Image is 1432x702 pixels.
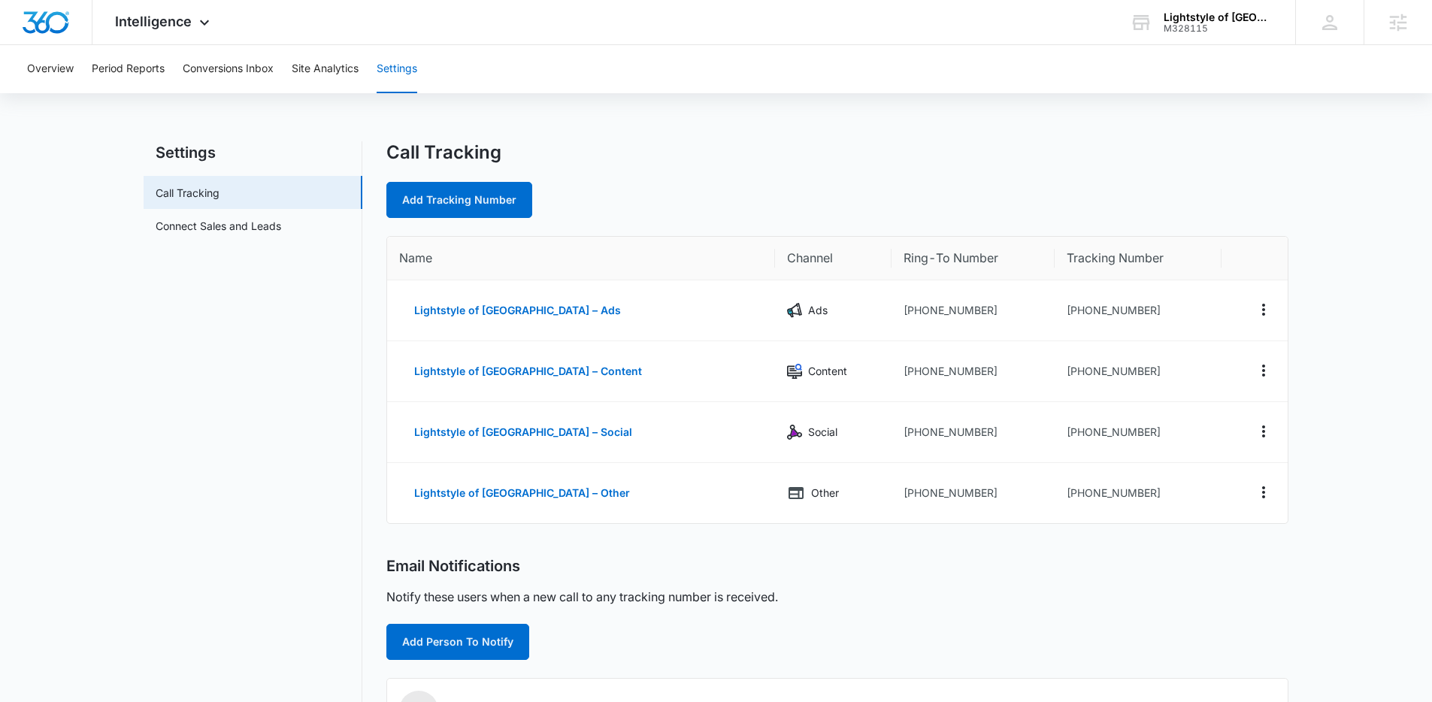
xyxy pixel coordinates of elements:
button: Settings [377,45,417,93]
button: Lightstyle of [GEOGRAPHIC_DATA] – Other [399,475,645,511]
td: [PHONE_NUMBER] [1055,341,1222,402]
th: Channel [775,237,891,280]
img: Social [787,425,802,440]
h2: Email Notifications [386,557,520,576]
p: Ads [808,302,828,319]
button: Actions [1252,480,1276,504]
p: Social [808,424,837,440]
td: [PHONE_NUMBER] [1055,280,1222,341]
button: Actions [1252,419,1276,443]
td: [PHONE_NUMBER] [892,341,1055,402]
button: Add Person To Notify [386,624,529,660]
h2: Settings [144,141,362,164]
button: Overview [27,45,74,93]
p: Notify these users when a new call to any tracking number is received. [386,588,778,606]
td: [PHONE_NUMBER] [892,402,1055,463]
button: Period Reports [92,45,165,93]
a: Call Tracking [156,185,219,201]
button: Conversions Inbox [183,45,274,93]
button: Lightstyle of [GEOGRAPHIC_DATA] – Ads [399,292,636,328]
th: Ring-To Number [892,237,1055,280]
button: Actions [1252,298,1276,322]
h1: Call Tracking [386,141,501,164]
th: Tracking Number [1055,237,1222,280]
img: Content [787,364,802,379]
button: Lightstyle of [GEOGRAPHIC_DATA] – Social [399,414,647,450]
td: [PHONE_NUMBER] [1055,402,1222,463]
p: Other [811,485,839,501]
td: [PHONE_NUMBER] [892,463,1055,523]
p: Content [808,363,847,380]
a: Add Tracking Number [386,182,532,218]
td: [PHONE_NUMBER] [1055,463,1222,523]
a: Connect Sales and Leads [156,218,281,234]
div: account name [1164,11,1273,23]
button: Lightstyle of [GEOGRAPHIC_DATA] – Content [399,353,657,389]
div: account id [1164,23,1273,34]
button: Site Analytics [292,45,359,93]
span: Intelligence [115,14,192,29]
img: Ads [787,303,802,318]
td: [PHONE_NUMBER] [892,280,1055,341]
button: Actions [1252,359,1276,383]
th: Name [387,237,775,280]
